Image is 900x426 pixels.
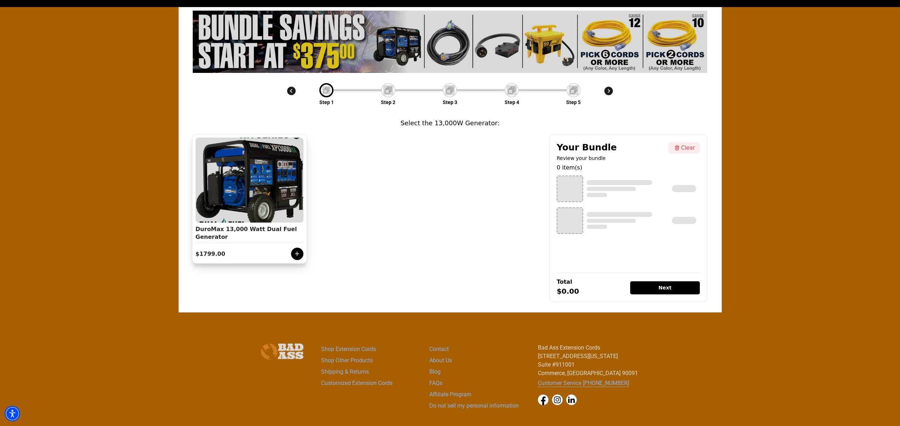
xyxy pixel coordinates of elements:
a: Facebook - open in a new tab [538,395,548,405]
div: Review your bundle [557,155,666,162]
img: Promotional banner featuring bundle savings starting at $375, showcasing a generator, extension c... [193,11,707,73]
p: Step 4 [505,99,519,106]
a: Shop Extension Cords [321,344,430,355]
p: Step 2 [381,99,395,106]
div: DuroMax 13,000 Watt Dual Fuel Generator [196,225,303,243]
div: Your Bundle [557,142,666,153]
div: Select the 13,000W Generator: [400,118,499,128]
a: call 833-674-1699 [538,378,646,389]
a: Affiliate Program [429,389,538,400]
div: 0 item(s) [557,163,700,172]
div: Clear [681,144,695,152]
p: Step 5 [566,99,581,106]
a: Customized Extension Cords [321,378,430,389]
a: Instagram - open in a new tab [552,395,563,405]
a: LinkedIn - open in a new tab [566,395,577,405]
p: Step 3 [443,99,457,106]
a: About Us [429,355,538,366]
img: Bad Ass Extension Cords [261,344,303,359]
a: FAQs [429,378,538,389]
a: Blog [429,366,538,378]
div: Accessibility Menu [5,406,20,421]
a: Do not sell my personal information [429,400,538,411]
a: Shop Other Products [321,355,430,366]
p: Step 1 [319,99,334,106]
div: $1799.00 [196,251,259,257]
div: Next [630,281,700,294]
p: Bad Ass Extension Cords [STREET_ADDRESS][US_STATE] Suite #911001 Commerce, [GEOGRAPHIC_DATA] 90091 [538,344,646,378]
a: Contact [429,344,538,355]
div: Total [557,278,572,285]
div: $0.00 [557,288,579,294]
a: Shipping & Returns [321,366,430,378]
